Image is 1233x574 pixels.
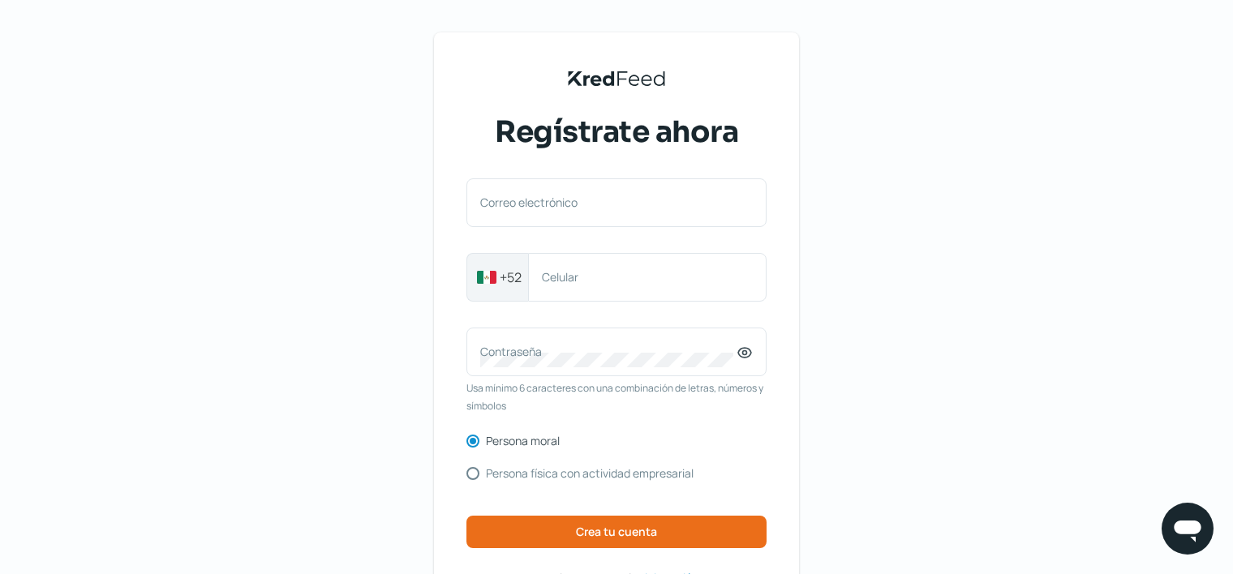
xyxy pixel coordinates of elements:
[495,112,738,152] span: Regístrate ahora
[486,435,560,447] label: Persona moral
[466,516,767,548] button: Crea tu cuenta
[486,468,694,479] label: Persona física con actividad empresarial
[542,269,737,285] label: Celular
[1171,512,1204,545] img: chatIcon
[480,195,737,210] label: Correo electrónico
[480,344,737,359] label: Contraseña
[466,379,767,414] span: Usa mínimo 6 caracteres con una combinación de letras, números y símbolos
[576,526,657,538] span: Crea tu cuenta
[500,268,522,287] span: +52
